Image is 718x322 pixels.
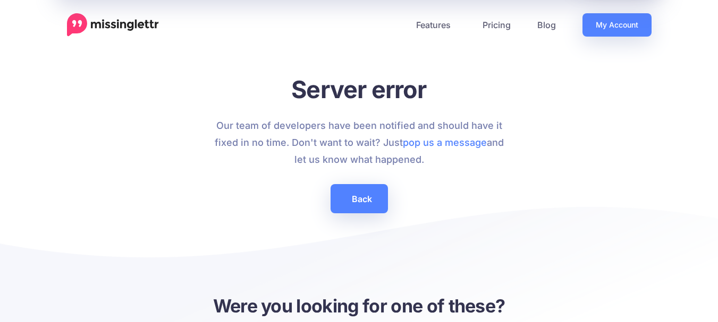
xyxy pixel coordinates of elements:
[67,294,652,318] h3: Were you looking for one of these?
[403,13,469,37] a: Features
[209,117,509,168] p: Our team of developers have been notified and should have it fixed in no time. Don't want to wait...
[331,184,388,213] a: Back
[582,13,652,37] a: My Account
[403,137,487,148] a: pop us a message
[524,13,569,37] a: Blog
[67,13,159,37] a: Home
[469,13,524,37] a: Pricing
[209,75,509,104] h1: Server error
